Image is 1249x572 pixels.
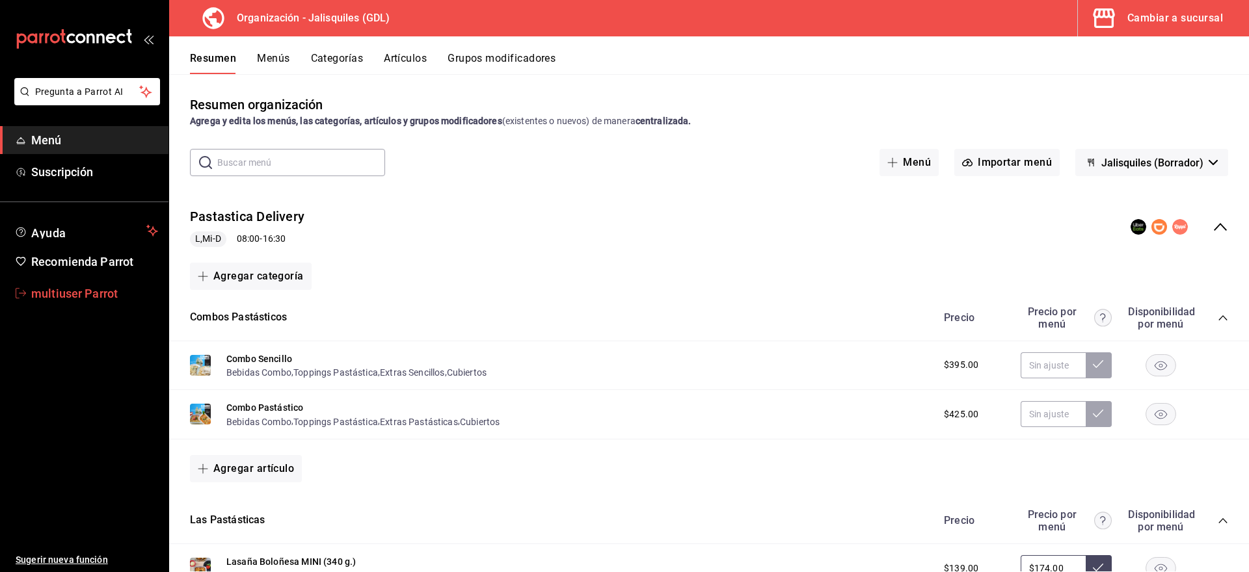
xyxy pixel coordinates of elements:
[954,149,1060,176] button: Importar menú
[311,52,364,74] button: Categorías
[447,366,487,379] button: Cubiertos
[1128,508,1193,533] div: Disponibilidad por menú
[143,34,154,44] button: open_drawer_menu
[1021,401,1086,427] input: Sin ajuste
[226,10,390,26] h3: Organización - Jalisquiles (GDL)
[31,163,158,181] span: Suscripción
[190,52,1249,74] div: navigation tabs
[190,263,312,290] button: Agregar categoría
[931,311,1014,324] div: Precio
[226,415,291,428] button: Bebidas Combo
[14,78,160,105] button: Pregunta a Parrot AI
[169,197,1249,257] div: collapse-menu-row
[380,415,458,428] button: Extras Pastásticas
[1128,305,1193,330] div: Disponibilidad por menú
[1075,149,1228,176] button: Jalisquiles (Borrador)
[190,114,1228,128] div: (existentes o nuevos) de manera
[190,116,502,126] strong: Agrega y edita los menús, las categorías, artículos y grupos modificadores
[217,149,385,175] input: Buscar menú
[16,553,158,567] span: Sugerir nueva función
[190,95,323,114] div: Resumen organización
[880,149,939,176] button: Menú
[31,285,158,302] span: multiuser Parrot
[448,52,556,74] button: Grupos modificadores
[460,415,500,428] button: Cubiertos
[931,514,1014,526] div: Precio
[293,415,378,428] button: Toppings Pastástica
[1021,352,1086,378] input: Sin ajuste
[35,85,140,99] span: Pregunta a Parrot AI
[31,223,141,239] span: Ayuda
[293,366,378,379] button: Toppings Pastástica
[944,358,978,372] span: $395.00
[190,52,236,74] button: Resumen
[31,253,158,270] span: Recomienda Parrot
[636,116,692,126] strong: centralizada.
[9,94,160,108] a: Pregunta a Parrot AI
[190,310,287,325] button: Combos Pastásticos
[190,455,302,482] button: Agregar artículo
[1101,157,1203,169] span: Jalisquiles (Borrador)
[190,231,304,247] div: 08:00 - 16:30
[257,52,289,74] button: Menús
[1218,313,1228,323] button: collapse-category-row
[1127,9,1223,27] div: Cambiar a sucursal
[226,414,500,428] div: , , ,
[226,366,291,379] button: Bebidas Combo
[190,232,226,246] span: L,Mi-D
[190,207,304,226] button: Pastastica Delivery
[384,52,427,74] button: Artículos
[226,352,292,365] button: Combo Sencillo
[226,365,487,379] div: , , ,
[31,131,158,149] span: Menú
[1021,508,1112,533] div: Precio por menú
[1021,305,1112,330] div: Precio por menú
[1218,515,1228,526] button: collapse-category-row
[190,355,211,376] img: Preview
[944,408,978,421] span: $425.00
[380,366,444,379] button: Extras Sencillos
[190,513,265,528] button: Las Pastásticas
[226,555,356,568] button: Lasaña Boloñesa MINI (340 g.)
[190,404,211,424] img: Preview
[226,401,303,414] button: Combo Pastástico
